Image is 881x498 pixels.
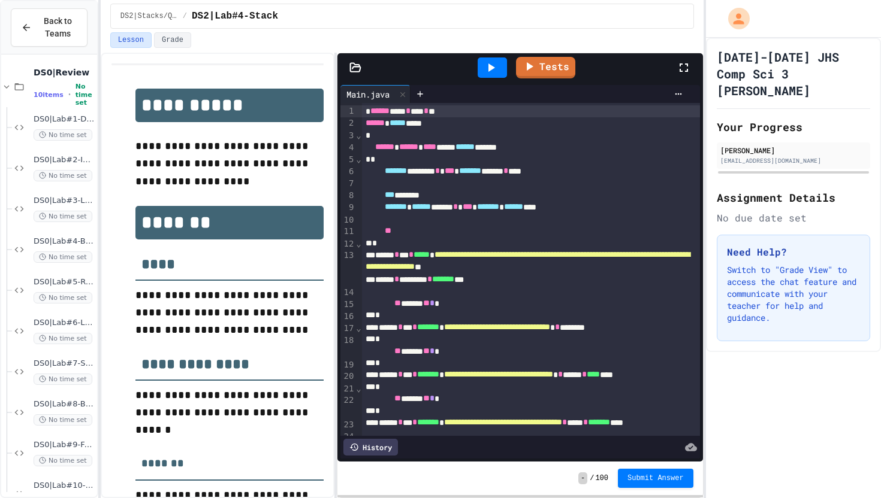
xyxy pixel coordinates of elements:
h2: Your Progress [717,119,870,135]
div: 13 [340,250,355,286]
h1: [DATE]-[DATE] JHS Comp Sci 3 [PERSON_NAME] [717,48,870,99]
span: No time set [34,455,92,466]
span: DS0|Lab#5-Remove All In Range [34,277,95,287]
span: DS0|Lab#2-Increasing Neighbors [34,155,95,165]
span: No time set [34,414,92,426]
span: Fold line [355,130,361,140]
span: Fold line [355,323,361,333]
span: DS0|Lab#6-ListMagicStrings [34,318,95,328]
div: [PERSON_NAME] [720,145,867,156]
span: No time set [34,373,92,385]
span: DS0|Lab#10-Is Solvable [34,481,95,491]
span: No time set [34,211,92,222]
h3: Need Help? [727,245,860,259]
div: 7 [340,178,355,190]
span: No time set [34,170,92,181]
span: Submit Answer [627,473,684,483]
span: DS0|Lab#8-Bank [34,399,95,409]
span: Back to Teams [39,15,77,40]
p: Switch to "Grade View" to access the chat feature and communicate with your teacher for help and ... [727,264,860,324]
div: 19 [340,359,355,371]
span: DS0|Review [34,67,95,78]
div: 4 [340,142,355,154]
button: Grade [154,32,191,48]
span: Fold line [355,239,361,248]
a: Tests [516,57,575,78]
div: 21 [340,383,355,395]
div: Main.java [340,85,411,103]
span: • [68,90,71,99]
span: No time set [76,83,95,107]
div: [EMAIL_ADDRESS][DOMAIN_NAME] [720,156,867,165]
div: Main.java [340,88,396,101]
span: DS2|Lab#4-Stack [192,9,278,23]
div: 23 [340,419,355,431]
div: 16 [340,311,355,323]
span: No time set [34,292,92,303]
span: No time set [34,251,92,263]
span: Fold line [355,154,361,164]
div: 14 [340,287,355,299]
div: 20 [340,371,355,382]
div: 5 [340,154,355,166]
div: History [343,439,398,456]
div: 3 [340,130,355,142]
div: No due date set [717,211,870,225]
div: 17 [340,323,355,335]
span: / [183,11,187,21]
div: 8 [340,190,355,202]
div: 15 [340,299,355,311]
span: DS0|Lab#7-Sale [34,359,95,369]
div: 11 [340,226,355,238]
span: 10 items [34,91,64,99]
div: 1 [340,105,355,117]
span: - [578,472,587,484]
span: DS0|Lab#4-Balanced [34,236,95,247]
span: No time set [34,333,92,344]
span: DS0|Lab#9-Factorial [34,440,95,450]
span: / [590,473,594,483]
h2: Assignment Details [717,189,870,206]
span: No time set [34,129,92,141]
button: Submit Answer [618,469,693,488]
span: Fold line [355,384,361,393]
div: My Account [716,5,753,32]
div: 12 [340,238,355,250]
div: 6 [340,166,355,178]
div: 24 [340,431,355,443]
span: DS0|Lab#1-Duplicate Count [34,114,95,124]
span: DS2|Stacks/Queues [120,11,178,21]
span: DS0|Lab#3-Largest Time Denominations [34,196,95,206]
button: Lesson [110,32,152,48]
div: 10 [340,214,355,226]
div: 2 [340,117,355,129]
button: Back to Teams [11,8,88,47]
div: 9 [340,202,355,214]
div: 18 [340,335,355,359]
span: 100 [595,473,608,483]
div: 22 [340,394,355,419]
